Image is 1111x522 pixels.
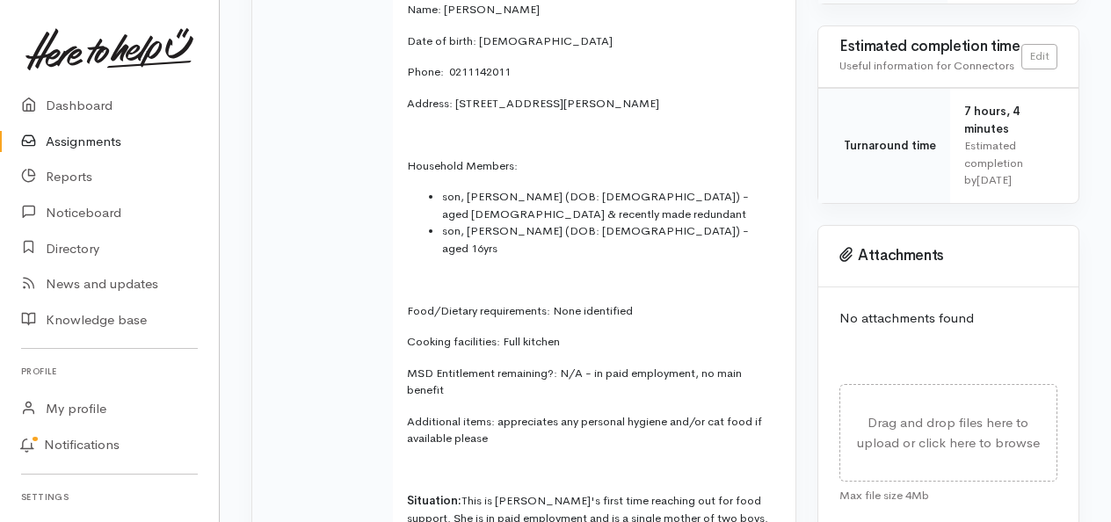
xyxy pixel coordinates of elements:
span: Useful information for Connectors [839,58,1014,73]
span: Situation: [407,493,461,508]
p: Additional items: appreciates any personal hygiene and/or cat food if available please [407,413,774,447]
li: son, [PERSON_NAME] (DOB: [DEMOGRAPHIC_DATA]) - aged [DEMOGRAPHIC_DATA] & recently made redundant [442,188,774,222]
p: Household Members: [407,157,774,175]
time: [DATE] [977,172,1012,187]
p: Date of birth: [DEMOGRAPHIC_DATA] [407,33,774,50]
li: son, [PERSON_NAME] (DOB: [DEMOGRAPHIC_DATA]) - aged 16yrs [442,222,774,257]
p: Phone: 0211142011 [407,63,774,81]
p: Address: [STREET_ADDRESS][PERSON_NAME] [407,95,774,112]
h6: Profile [21,359,198,383]
p: Cooking facilities: Full kitchen [407,333,774,351]
p: No attachments found [839,308,1057,329]
a: Edit [1021,44,1057,69]
h6: Settings [21,485,198,509]
td: Turnaround time [818,89,950,203]
div: Max file size 4Mb [839,482,1057,504]
p: Food/Dietary requirements: None identified [407,302,774,320]
span: Drag and drop files here to upload or click here to browse [857,414,1040,451]
h3: Attachments [839,247,1057,265]
p: Name: [PERSON_NAME] [407,1,774,18]
h3: Estimated completion time [839,39,1021,55]
div: Estimated completion by [964,137,1057,189]
span: 7 hours, 4 minutes [964,104,1020,136]
p: MSD Entitlement remaining?: N/A - in paid employment, no main benefit [407,365,774,399]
